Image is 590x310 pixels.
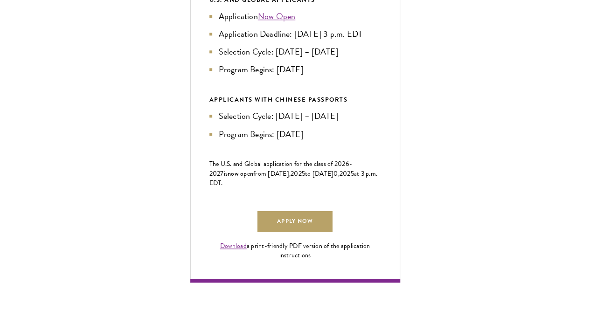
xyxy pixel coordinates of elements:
[228,169,253,178] span: now open
[351,169,354,179] span: 5
[220,241,247,251] a: Download
[253,169,291,179] span: from [DATE],
[209,159,353,179] span: -202
[258,10,296,22] a: Now Open
[209,128,381,141] li: Program Begins: [DATE]
[346,159,349,169] span: 6
[209,169,378,188] span: at 3 p.m. EDT.
[209,95,381,105] div: APPLICANTS WITH CHINESE PASSPORTS
[302,169,305,179] span: 5
[305,169,333,179] span: to [DATE]
[291,169,302,179] span: 202
[209,110,381,123] li: Selection Cycle: [DATE] – [DATE]
[209,10,381,23] li: Application
[209,45,381,58] li: Selection Cycle: [DATE] – [DATE]
[209,159,346,169] span: The U.S. and Global application for the class of 202
[209,28,381,41] li: Application Deadline: [DATE] 3 p.m. EDT
[209,241,381,260] div: a print-friendly PDF version of the application instructions
[338,169,340,179] span: ,
[333,169,338,179] span: 0
[209,63,381,76] li: Program Begins: [DATE]
[224,169,228,179] span: is
[257,211,332,232] a: Apply Now
[220,169,223,179] span: 7
[340,169,351,179] span: 202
